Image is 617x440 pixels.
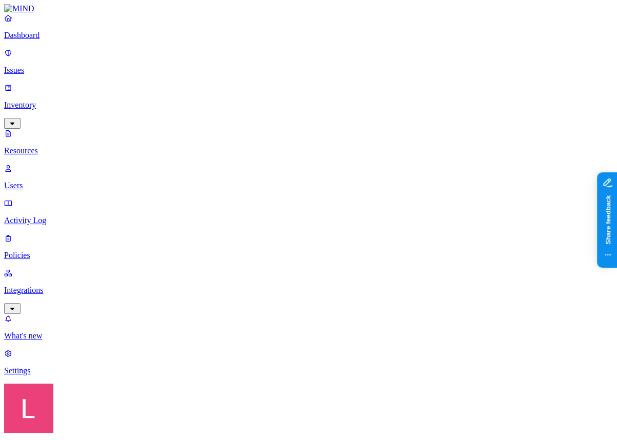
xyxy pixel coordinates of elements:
[4,331,613,341] p: What's new
[4,48,613,75] a: Issues
[4,13,613,40] a: Dashboard
[4,101,613,110] p: Inventory
[4,198,613,225] a: Activity Log
[4,268,613,312] a: Integrations
[4,4,613,13] a: MIND
[4,129,613,155] a: Resources
[4,314,613,341] a: What's new
[4,4,34,13] img: MIND
[4,31,613,40] p: Dashboard
[4,216,613,225] p: Activity Log
[4,286,613,295] p: Integrations
[4,181,613,190] p: Users
[4,233,613,260] a: Policies
[4,83,613,127] a: Inventory
[4,384,53,433] img: Landen Brown
[4,251,613,260] p: Policies
[4,66,613,75] p: Issues
[4,366,613,375] p: Settings
[4,146,613,155] p: Resources
[4,164,613,190] a: Users
[4,349,613,375] a: Settings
